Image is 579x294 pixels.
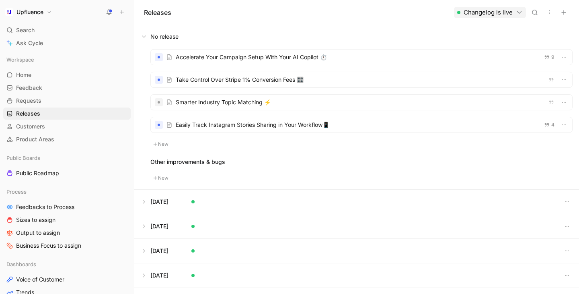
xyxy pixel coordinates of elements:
[150,173,171,183] button: New
[3,108,131,120] a: Releases
[150,139,171,149] button: New
[3,133,131,145] a: Product Areas
[3,273,131,286] a: Voice of Customer
[3,167,131,179] a: Public Roadmap
[3,152,131,179] div: Public BoardsPublic Roadmap
[3,227,131,239] a: Output to assign
[5,8,13,16] img: Upfluence
[3,186,131,252] div: ProcessFeedbacks to ProcessSizes to assignOutput to assignBusiness Focus to assign
[3,214,131,226] a: Sizes to assign
[16,169,59,177] span: Public Roadmap
[3,37,131,49] a: Ask Cycle
[16,203,74,211] span: Feedbacks to Process
[3,82,131,94] a: Feedback
[454,7,526,18] button: Changelog is live
[150,157,573,167] div: Other improvements & bugs
[3,240,131,252] a: Business Focus to assign
[16,110,40,118] span: Releases
[542,120,556,129] button: 4
[551,122,554,127] span: 4
[16,25,35,35] span: Search
[3,152,131,164] div: Public Boards
[6,260,36,268] span: Dashboards
[3,95,131,107] a: Requests
[16,122,45,130] span: Customers
[6,154,40,162] span: Public Boards
[3,120,131,133] a: Customers
[144,8,171,17] h1: Releases
[3,69,131,81] a: Home
[16,135,54,143] span: Product Areas
[16,229,60,237] span: Output to assign
[16,8,43,16] h1: Upfluence
[3,186,131,198] div: Process
[16,84,42,92] span: Feedback
[16,38,43,48] span: Ask Cycle
[3,201,131,213] a: Feedbacks to Process
[3,6,54,18] button: UpfluenceUpfluence
[6,188,27,196] span: Process
[551,55,554,60] span: 9
[3,24,131,36] div: Search
[16,275,64,284] span: Voice of Customer
[16,71,31,79] span: Home
[16,242,81,250] span: Business Focus to assign
[16,97,41,105] span: Requests
[542,53,556,62] button: 9
[3,54,131,66] div: Workspace
[16,216,55,224] span: Sizes to assign
[6,56,34,64] span: Workspace
[3,258,131,270] div: Dashboards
